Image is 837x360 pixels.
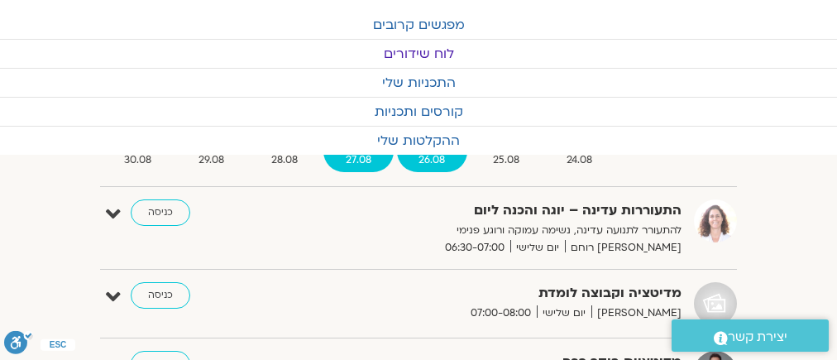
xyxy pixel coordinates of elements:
[439,239,510,257] span: 06:30-07:00
[250,151,320,169] span: 28.08
[537,305,591,322] span: יום שלישי
[326,282,682,305] strong: מדיטציה וקבוצה לומדת
[591,305,682,322] span: [PERSON_NAME]
[565,239,682,257] span: [PERSON_NAME] רוחם
[397,151,467,169] span: 26.08
[465,305,537,322] span: 07:00-08:00
[672,319,829,352] a: יצירת קשר
[102,151,173,169] span: 30.08
[544,151,614,169] span: 24.08
[326,222,682,239] p: להתעורר לתנועה עדינה, נשימה עמוקה ורוגע פנימי
[131,282,190,309] a: כניסה
[510,239,565,257] span: יום שלישי
[728,326,787,348] span: יצירת קשר
[131,199,190,226] a: כניסה
[176,151,246,169] span: 29.08
[323,151,393,169] span: 27.08
[471,151,541,169] span: 25.08
[326,199,682,222] strong: התעוררות עדינה – יוגה והכנה ליום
